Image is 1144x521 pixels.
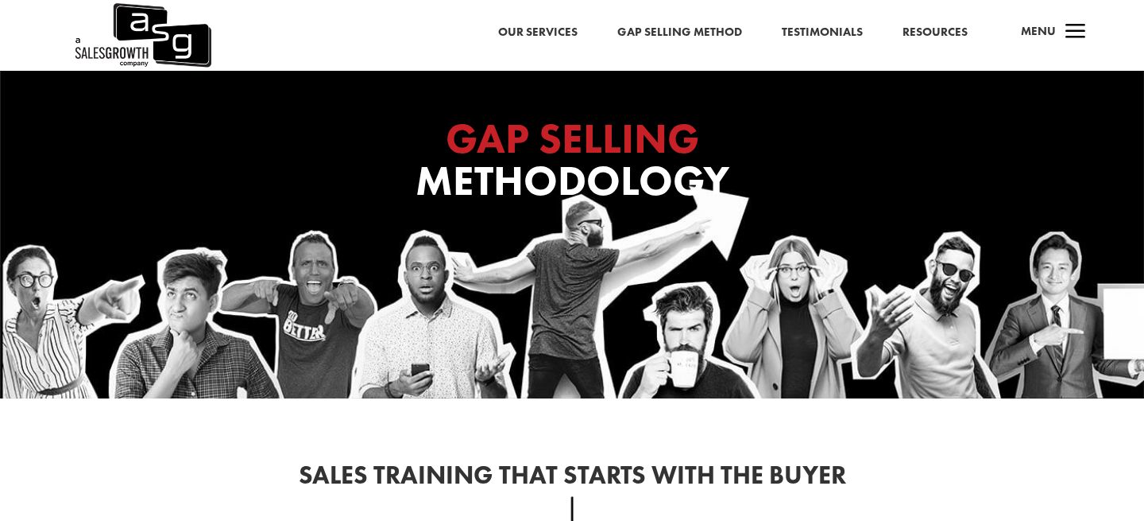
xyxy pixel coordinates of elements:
[254,118,890,210] h1: Methodology
[1060,17,1092,49] span: a
[782,22,863,43] a: Testimonials
[902,22,968,43] a: Resources
[446,111,699,165] span: GAP SELLING
[498,22,578,43] a: Our Services
[617,22,742,43] a: Gap Selling Method
[143,463,1001,496] h2: Sales Training That Starts With the Buyer
[1021,23,1056,39] span: Menu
